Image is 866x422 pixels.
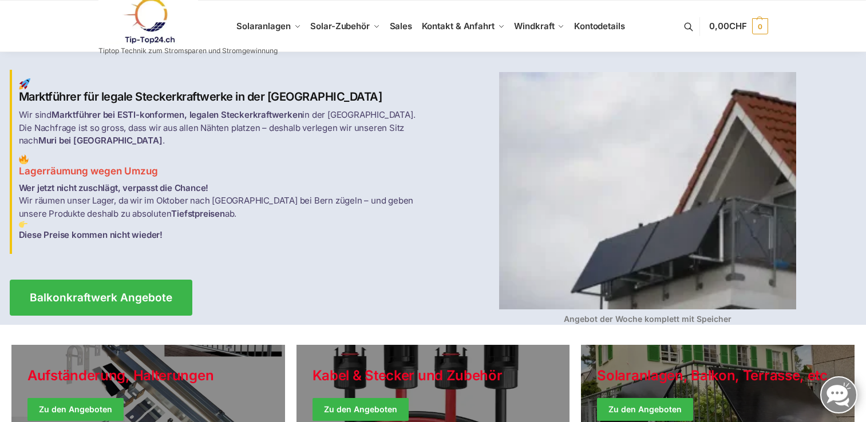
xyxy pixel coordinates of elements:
[19,154,29,164] img: Balkon-Terrassen-Kraftwerke 2
[709,9,768,43] a: 0,00CHF 0
[19,78,30,90] img: Balkon-Terrassen-Kraftwerke 1
[709,21,746,31] span: 0,00
[417,1,509,52] a: Kontakt & Anfahrt
[422,21,495,31] span: Kontakt & Anfahrt
[10,280,192,316] a: Balkonkraftwerk Angebote
[752,18,768,34] span: 0
[38,135,163,146] strong: Muri bei [GEOGRAPHIC_DATA]
[30,292,172,303] span: Balkonkraftwerk Angebote
[19,78,426,104] h2: Marktführer für legale Steckerkraftwerke in der [GEOGRAPHIC_DATA]
[19,220,27,229] img: Balkon-Terrassen-Kraftwerke 3
[236,21,291,31] span: Solaranlagen
[499,72,796,309] img: Balkon-Terrassen-Kraftwerke 4
[52,109,302,120] strong: Marktführer bei ESTI-konformen, legalen Steckerkraftwerken
[564,314,731,324] strong: Angebot der Woche komplett mit Speicher
[171,208,224,219] strong: Tiefstpreisen
[306,1,385,52] a: Solar-Zubehör
[98,47,278,54] p: Tiptop Technik zum Stromsparen und Stromgewinnung
[509,1,570,52] a: Windkraft
[19,154,426,178] h3: Lagerräumung wegen Umzug
[385,1,417,52] a: Sales
[19,182,209,193] strong: Wer jetzt nicht zuschlägt, verpasst die Chance!
[19,109,426,148] p: Wir sind in der [GEOGRAPHIC_DATA]. Die Nachfrage ist so gross, dass wir aus allen Nähten platzen ...
[570,1,630,52] a: Kontodetails
[574,21,625,31] span: Kontodetails
[310,21,370,31] span: Solar-Zubehör
[19,229,163,240] strong: Diese Preise kommen nicht wieder!
[514,21,554,31] span: Windkraft
[19,182,426,242] p: Wir räumen unser Lager, da wir im Oktober nach [GEOGRAPHIC_DATA] bei Bern zügeln – und geben unse...
[390,21,413,31] span: Sales
[729,21,747,31] span: CHF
